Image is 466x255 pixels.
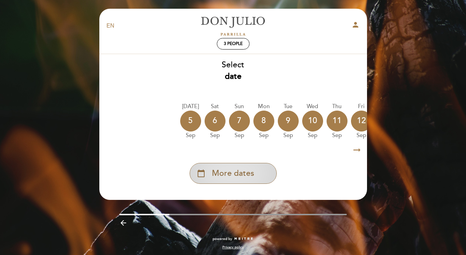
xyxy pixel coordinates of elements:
a: Privacy policy [222,245,244,250]
div: 9 [278,111,299,132]
i: arrow_right_alt [352,143,362,158]
span: 3 people [224,41,243,46]
div: Fri [351,103,372,111]
div: 8 [253,111,274,132]
span: powered by [213,237,232,241]
a: powered by [213,237,254,241]
div: 10 [302,111,323,132]
i: calendar_today [197,167,205,179]
div: Tue [278,103,299,111]
button: person [351,21,360,31]
div: Sun [229,103,250,111]
div: [DATE] [180,103,201,111]
div: Sep [302,132,323,140]
div: Sep [253,132,274,140]
div: 6 [205,111,226,132]
div: Select [99,59,367,82]
div: Mon [253,103,274,111]
div: Sep [351,132,372,140]
div: 12 [351,111,372,132]
span: More dates [212,168,254,179]
b: date [225,72,242,81]
div: Sep [180,132,201,140]
div: Sep [205,132,226,140]
div: Sep [278,132,299,140]
div: Sat [205,103,226,111]
div: Sep [327,132,347,140]
div: 5 [180,111,201,132]
img: MEITRE [234,237,254,241]
div: 11 [327,111,347,132]
i: person [351,21,360,29]
div: 7 [229,111,250,132]
i: arrow_backward [119,219,128,227]
div: Thu [327,103,347,111]
a: [PERSON_NAME] [190,16,277,36]
div: Wed [302,103,323,111]
div: Sep [229,132,250,140]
